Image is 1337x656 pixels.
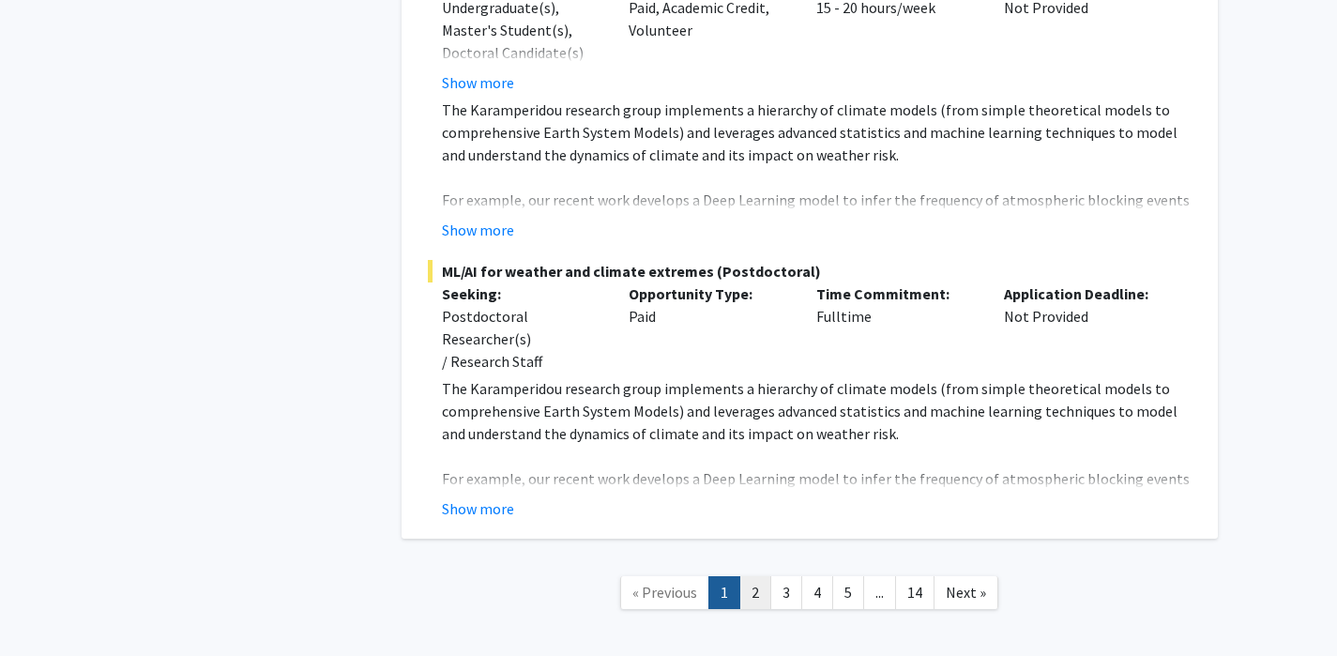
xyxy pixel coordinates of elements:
span: ... [875,583,884,602]
a: 4 [801,576,833,609]
button: Show more [442,71,514,94]
p: Opportunity Type: [629,282,788,305]
span: « Previous [632,583,697,602]
div: Fulltime [802,282,990,373]
p: Seeking: [442,282,601,305]
a: 2 [739,576,771,609]
iframe: Chat [14,572,80,642]
p: For example, our recent work develops a Deep Learning model to infer the frequency of atmospheric... [442,467,1192,535]
button: Show more [442,219,514,241]
nav: Page navigation [402,557,1218,633]
span: ML/AI for weather and climate extremes (Postdoctoral) [428,260,1192,282]
p: Application Deadline: [1004,282,1163,305]
p: For example, our recent work develops a Deep Learning model to infer the frequency of atmospheric... [442,189,1192,256]
p: The Karamperidou research group implements a hierarchy of climate models (from simple theoretical... [442,377,1192,445]
p: Time Commitment: [816,282,976,305]
div: Not Provided [990,282,1177,373]
div: Paid [615,282,802,373]
a: Next [934,576,998,609]
button: Show more [442,497,514,520]
a: 14 [895,576,934,609]
span: Next » [946,583,986,602]
div: Postdoctoral Researcher(s) / Research Staff [442,305,601,373]
a: 1 [708,576,740,609]
a: Previous Page [620,576,709,609]
a: 3 [770,576,802,609]
p: The Karamperidou research group implements a hierarchy of climate models (from simple theoretical... [442,99,1192,166]
a: 5 [832,576,864,609]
